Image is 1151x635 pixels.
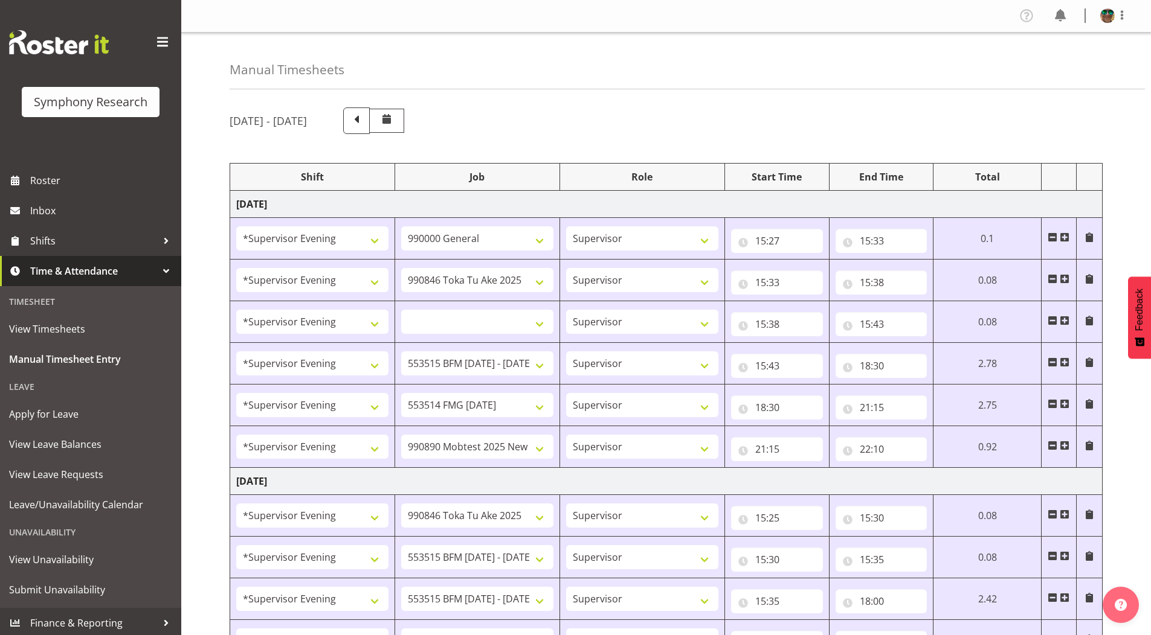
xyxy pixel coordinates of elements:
input: Click to select... [836,312,927,336]
div: End Time [836,170,927,184]
input: Click to select... [731,354,823,378]
input: Click to select... [731,229,823,253]
input: Click to select... [836,229,927,253]
span: Apply for Leave [9,405,172,423]
a: Leave/Unavailability Calendar [3,490,178,520]
img: said-a-husainf550afc858a57597b0cc8f557ce64376.png [1100,8,1115,23]
td: 0.08 [933,260,1042,301]
input: Click to select... [836,437,927,461]
div: Role [566,170,718,184]
span: View Timesheets [9,320,172,338]
a: Apply for Leave [3,399,178,429]
a: View Unavailability [3,544,178,575]
span: Roster [30,171,175,190]
div: Leave [3,374,178,399]
button: Feedback - Show survey [1128,276,1151,359]
input: Click to select... [731,395,823,420]
td: 2.42 [933,578,1042,620]
td: 0.08 [933,537,1042,578]
input: Click to select... [836,354,927,378]
div: Shift [236,170,389,184]
td: 2.78 [933,343,1042,385]
span: View Leave Requests [9,465,172,483]
h4: Manual Timesheets [230,63,344,77]
a: View Leave Requests [3,459,178,490]
input: Click to select... [731,270,823,295]
span: Manual Timesheet Entry [9,350,172,368]
input: Click to select... [836,270,927,295]
input: Click to select... [836,547,927,572]
input: Click to select... [731,437,823,461]
input: Click to select... [836,506,927,530]
a: Manual Timesheet Entry [3,344,178,374]
div: Unavailability [3,520,178,544]
img: Rosterit website logo [9,30,109,54]
a: View Timesheets [3,314,178,344]
a: View Leave Balances [3,429,178,459]
input: Click to select... [836,395,927,420]
td: 2.75 [933,385,1042,426]
td: 0.92 [933,426,1042,468]
input: Click to select... [731,547,823,572]
div: Job [401,170,553,184]
div: Timesheet [3,289,178,314]
a: Submit Unavailability [3,575,178,605]
span: Leave/Unavailability Calendar [9,496,172,514]
span: Time & Attendance [30,262,157,280]
td: 0.08 [933,301,1042,343]
div: Start Time [731,170,823,184]
td: [DATE] [230,468,1103,495]
div: Total [940,170,1035,184]
span: Feedback [1134,289,1145,331]
input: Click to select... [731,312,823,336]
span: Inbox [30,202,175,220]
img: help-xxl-2.png [1115,599,1127,611]
td: 0.1 [933,218,1042,260]
span: Shifts [30,232,157,250]
h5: [DATE] - [DATE] [230,114,307,127]
span: View Unavailability [9,550,172,569]
input: Click to select... [731,506,823,530]
input: Click to select... [836,589,927,613]
div: Symphony Research [34,93,147,111]
span: View Leave Balances [9,435,172,453]
span: Finance & Reporting [30,614,157,632]
input: Click to select... [731,589,823,613]
td: [DATE] [230,191,1103,218]
span: Submit Unavailability [9,581,172,599]
td: 0.08 [933,495,1042,537]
